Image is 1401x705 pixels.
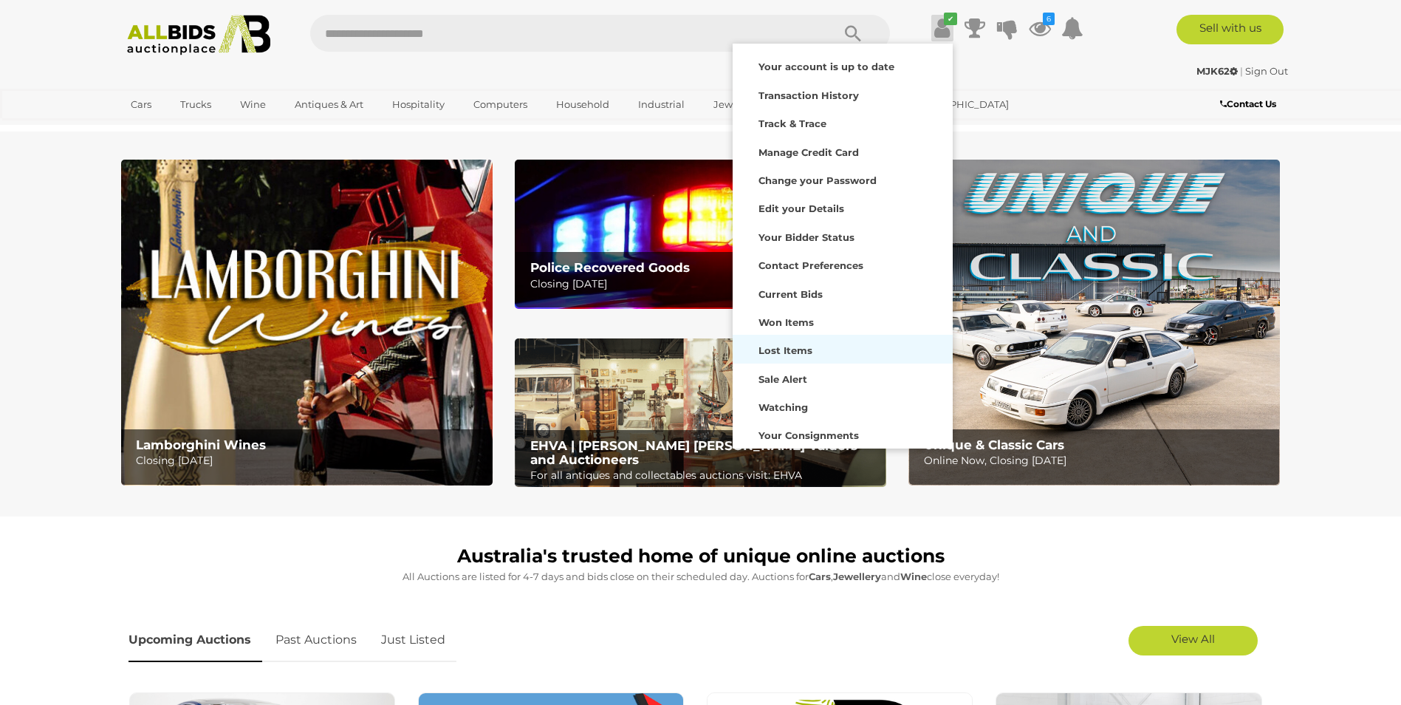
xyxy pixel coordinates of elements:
a: Transaction History [733,80,953,108]
strong: Lost Items [758,344,812,356]
img: Police Recovered Goods [515,160,886,308]
a: ✔ [931,15,953,41]
a: Industrial [628,92,694,117]
a: Just Listed [370,619,456,662]
a: MJK62 [1196,65,1240,77]
a: Contact Us [1220,96,1280,112]
strong: Your account is up to date [758,61,894,72]
a: 6 [1029,15,1051,41]
a: Police Recovered Goods Police Recovered Goods Closing [DATE] [515,160,886,308]
strong: Watching [758,401,808,413]
a: Sale Alert [733,364,953,392]
i: 6 [1043,13,1055,25]
button: Search [816,15,890,52]
strong: Track & Trace [758,117,826,129]
strong: Your Consignments [758,429,859,441]
strong: Wine [900,571,927,582]
p: Closing [DATE] [136,452,484,470]
a: Contact Preferences [733,250,953,278]
img: Lamborghini Wines [121,160,493,486]
a: Manage Credit Card [733,137,953,165]
a: Your Bidder Status [733,222,953,250]
strong: Edit your Details [758,202,844,214]
a: Change your Password [733,165,953,193]
strong: Transaction History [758,89,859,101]
p: For all antiques and collectables auctions visit: EHVA [530,466,878,485]
strong: Current Bids [758,288,823,300]
img: Unique & Classic Cars [908,160,1280,486]
b: Lamborghini Wines [136,437,266,452]
img: EHVA | Evans Hastings Valuers and Auctioneers [515,338,886,488]
a: Lost Items [733,335,953,363]
a: Lamborghini Wines Lamborghini Wines Closing [DATE] [121,160,493,486]
b: Contact Us [1220,98,1276,109]
strong: MJK62 [1196,65,1238,77]
a: Wine [230,92,275,117]
a: Past Auctions [264,619,368,662]
a: Unique & Classic Cars Unique & Classic Cars Online Now, Closing [DATE] [908,160,1280,486]
a: Hospitality [383,92,454,117]
p: Online Now, Closing [DATE] [924,452,1272,470]
strong: Manage Credit Card [758,146,859,158]
b: Unique & Classic Cars [924,437,1064,452]
a: Won Items [733,307,953,335]
strong: Jewellery [833,571,881,582]
span: View All [1171,632,1215,646]
a: Cars [121,92,161,117]
img: Allbids.com.au [119,15,279,55]
a: Upcoming Auctions [129,619,262,662]
a: Household [547,92,619,117]
a: Antiques & Art [285,92,373,117]
strong: Cars [809,571,831,582]
b: Police Recovered Goods [530,260,690,275]
a: [GEOGRAPHIC_DATA] [894,92,1018,117]
strong: Sale Alert [758,373,807,385]
h1: Australia's trusted home of unique online auctions [129,546,1273,567]
a: Sign Out [1245,65,1288,77]
span: | [1240,65,1243,77]
a: Edit your Details [733,193,953,221]
a: Jewellery [704,92,769,117]
strong: Won Items [758,316,814,328]
a: Track & Trace [733,108,953,136]
strong: Contact Preferences [758,259,863,271]
i: ✔ [944,13,957,25]
a: Computers [464,92,537,117]
b: EHVA | [PERSON_NAME] [PERSON_NAME] Valuers and Auctioneers [530,438,857,467]
a: View All [1128,626,1258,655]
a: Your account is up to date [733,51,953,79]
a: Current Bids [733,279,953,307]
p: All Auctions are listed for 4-7 days and bids close on their scheduled day. Auctions for , and cl... [129,568,1273,585]
a: Sell with us [1176,15,1284,44]
a: Your Consignments [733,420,953,448]
a: Watching [733,392,953,420]
p: Closing [DATE] [530,275,878,293]
a: Trucks [171,92,221,117]
strong: Change your Password [758,174,877,186]
a: EHVA | Evans Hastings Valuers and Auctioneers EHVA | [PERSON_NAME] [PERSON_NAME] Valuers and Auct... [515,338,886,488]
strong: Your Bidder Status [758,231,854,243]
